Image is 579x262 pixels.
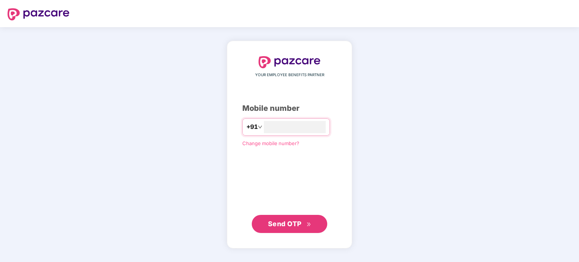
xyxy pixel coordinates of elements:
[268,220,302,228] span: Send OTP
[258,125,262,129] span: down
[306,222,311,227] span: double-right
[246,122,258,132] span: +91
[259,56,320,68] img: logo
[255,72,324,78] span: YOUR EMPLOYEE BENEFITS PARTNER
[242,103,337,114] div: Mobile number
[8,8,69,20] img: logo
[252,215,327,233] button: Send OTPdouble-right
[242,140,299,146] a: Change mobile number?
